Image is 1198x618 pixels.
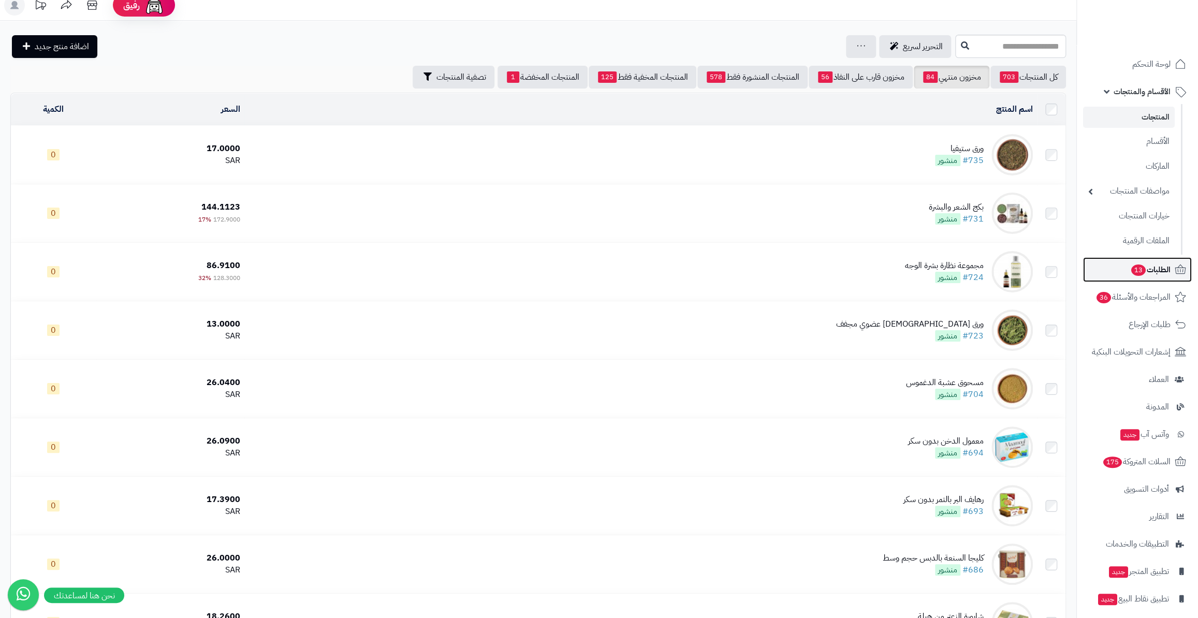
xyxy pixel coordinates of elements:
span: جديد [1120,429,1139,440]
div: SAR [100,389,240,401]
div: 13.0000 [100,318,240,330]
div: 17.3900 [100,494,240,506]
span: لوحة التحكم [1132,57,1171,71]
img: معمول الدخن بدون سكر [991,426,1033,468]
img: كليجا السنعة بالدبس حجم وسط [991,543,1033,585]
span: 1 [507,71,519,83]
span: منشور [935,272,960,283]
a: إشعارات التحويلات البنكية [1083,340,1192,364]
img: رهايف البر بالتمر بدون سكر [991,485,1033,526]
div: SAR [100,506,240,518]
a: المراجعات والأسئلة36 [1083,285,1192,310]
div: 26.0000 [100,552,240,564]
a: مخزون منتهي84 [914,66,989,89]
img: بكج الشعر والبشرة [991,193,1033,234]
div: SAR [100,564,240,576]
span: 17% [198,215,211,224]
div: كليجا السنعة بالدبس حجم وسط [883,552,984,564]
span: 0 [47,383,60,394]
a: تطبيق المتجرجديد [1083,559,1192,584]
span: منشور [935,506,960,517]
span: 0 [47,500,60,511]
a: التحرير لسريع [879,35,951,58]
span: تطبيق المتجر [1108,564,1169,579]
span: منشور [935,564,960,576]
a: مخزون قارب على النفاذ56 [809,66,913,89]
span: 0 [47,325,60,336]
span: تطبيق نقاط البيع [1097,592,1169,606]
div: 26.0400 [100,377,240,389]
span: منشور [935,389,960,400]
a: #686 [962,564,984,576]
span: اضافة منتج جديد [35,40,89,53]
a: المدونة [1083,394,1192,419]
div: SAR [100,155,240,167]
a: #735 [962,154,984,167]
a: اضافة منتج جديد [12,35,97,58]
a: المنتجات المخفية فقط125 [589,66,696,89]
a: الأقسام [1083,130,1175,153]
span: 172.9000 [213,215,240,224]
div: مسحوق عشبة الدغموس [906,377,984,389]
img: ورق هندباء عضوي مجفف [991,310,1033,351]
a: تطبيق نقاط البيعجديد [1083,586,1192,611]
img: ورق ستيفيا [991,134,1033,175]
span: 703 [1000,71,1018,83]
a: #731 [962,213,984,225]
a: المنتجات المخفضة1 [498,66,588,89]
span: 0 [47,266,60,277]
span: تصفية المنتجات [436,71,486,83]
div: 17.0000 [100,143,240,155]
div: بكج الشعر والبشرة [929,201,984,213]
div: SAR [100,330,240,342]
a: المنتجات [1083,107,1175,128]
div: ورق ستيفيا [935,143,984,155]
a: مواصفات المنتجات [1083,180,1175,202]
span: التقارير [1149,509,1169,524]
a: #704 [962,388,984,401]
span: جديد [1098,594,1117,605]
span: جديد [1109,566,1128,578]
span: المدونة [1146,400,1169,414]
a: الكمية [43,103,64,115]
span: 84 [923,71,938,83]
span: التحرير لسريع [903,40,943,53]
span: 13 [1131,264,1146,276]
a: اسم المنتج [996,103,1033,115]
span: 125 [598,71,617,83]
span: 0 [47,558,60,570]
span: 36 [1096,291,1112,304]
span: 175 [1103,456,1123,468]
img: logo-2.png [1128,17,1188,39]
span: 128.3000 [213,273,240,283]
span: 144.1123 [201,201,240,213]
a: كل المنتجات703 [990,66,1066,89]
span: 0 [47,442,60,453]
div: رهايف البر بالتمر بدون سكر [903,494,984,506]
a: العملاء [1083,367,1192,392]
span: أدوات التسويق [1124,482,1169,496]
span: وآتس آب [1119,427,1169,442]
div: ورق [DEMOGRAPHIC_DATA] عضوي مجفف [836,318,984,330]
span: 0 [47,149,60,160]
a: الملفات الرقمية [1083,230,1175,252]
div: معمول الدخن بدون سكر [908,435,984,447]
a: طلبات الإرجاع [1083,312,1192,337]
span: منشور [935,330,960,342]
a: أدوات التسويق [1083,477,1192,502]
a: وآتس آبجديد [1083,422,1192,447]
span: المراجعات والأسئلة [1095,290,1171,304]
img: مجموعة نظارة بشرة الوجه [991,251,1033,292]
span: 56 [818,71,832,83]
span: الطلبات [1130,262,1171,277]
a: المنتجات المنشورة فقط578 [697,66,808,89]
span: التطبيقات والخدمات [1106,537,1169,551]
a: التقارير [1083,504,1192,529]
span: 86.9100 [207,259,240,272]
span: منشور [935,447,960,459]
a: الماركات [1083,155,1175,178]
a: لوحة التحكم [1083,52,1192,77]
span: السلات المتروكة [1102,454,1171,469]
a: الطلبات13 [1083,257,1192,282]
span: الأقسام والمنتجات [1114,84,1171,99]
